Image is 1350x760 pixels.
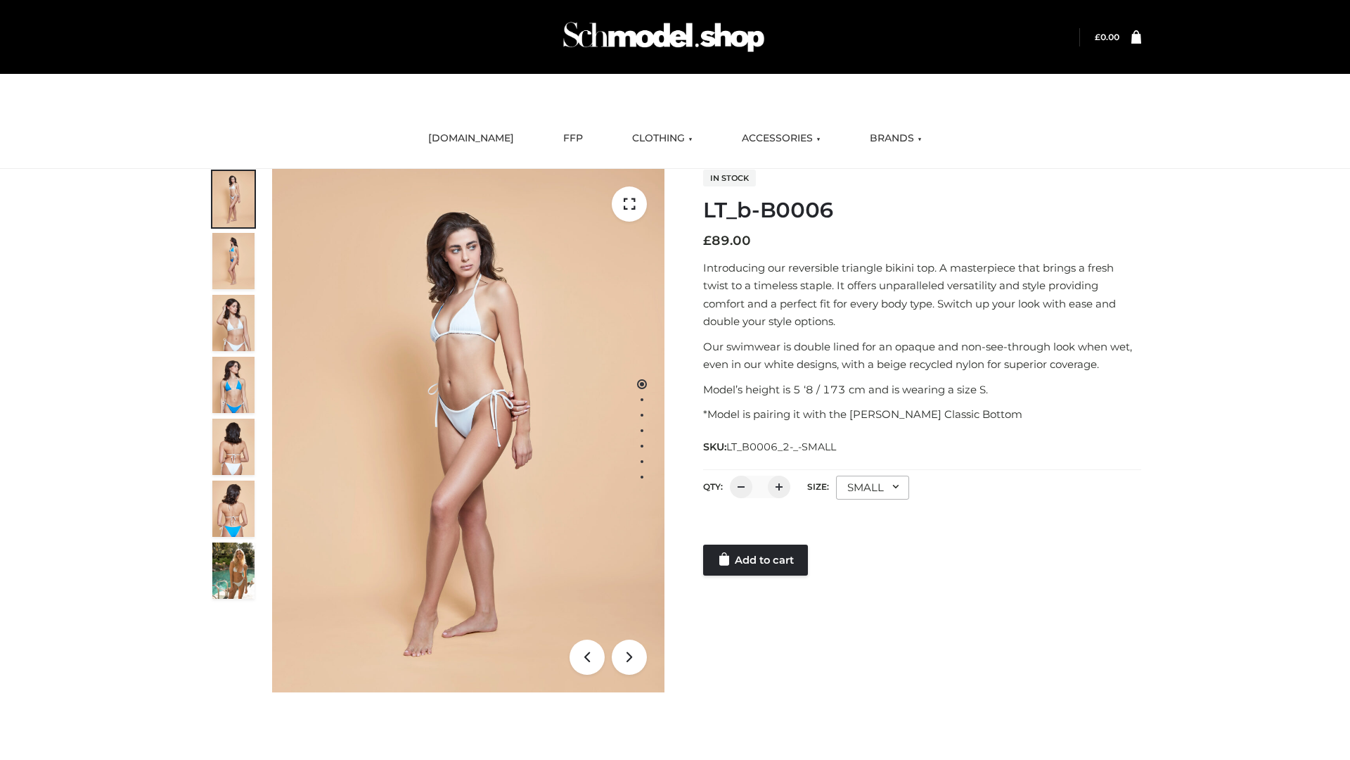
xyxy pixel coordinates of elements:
[859,123,932,154] a: BRANDS
[272,169,664,692] img: ArielClassicBikiniTop_CloudNine_AzureSky_OW114ECO_1
[418,123,525,154] a: [DOMAIN_NAME]
[703,198,1141,223] h1: LT_b-B0006
[1095,32,1119,42] bdi: 0.00
[212,543,255,599] img: Arieltop_CloudNine_AzureSky2.jpg
[703,481,723,492] label: QTY:
[703,381,1141,399] p: Model’s height is 5 ‘8 / 173 cm and is wearing a size S.
[212,357,255,413] img: ArielClassicBikiniTop_CloudNine_AzureSky_OW114ECO_4-scaled.jpg
[212,481,255,537] img: ArielClassicBikiniTop_CloudNine_AzureSky_OW114ECO_8-scaled.jpg
[1095,32,1119,42] a: £0.00
[558,9,769,65] img: Schmodel Admin 964
[703,259,1141,331] p: Introducing our reversible triangle bikini top. A masterpiece that brings a fresh twist to a time...
[622,123,703,154] a: CLOTHING
[703,233,751,248] bdi: 89.00
[703,170,756,186] span: In stock
[731,123,831,154] a: ACCESSORIES
[726,441,836,453] span: LT_B0006_2-_-SMALL
[212,171,255,227] img: ArielClassicBikiniTop_CloudNine_AzureSky_OW114ECO_1-scaled.jpg
[703,405,1141,424] p: *Model is pairing it with the [PERSON_NAME] Classic Bottom
[703,233,712,248] span: £
[212,233,255,289] img: ArielClassicBikiniTop_CloudNine_AzureSky_OW114ECO_2-scaled.jpg
[836,476,909,500] div: SMALL
[703,545,808,576] a: Add to cart
[807,481,829,492] label: Size:
[212,419,255,475] img: ArielClassicBikiniTop_CloudNine_AzureSky_OW114ECO_7-scaled.jpg
[703,438,837,455] span: SKU:
[212,295,255,351] img: ArielClassicBikiniTop_CloudNine_AzureSky_OW114ECO_3-scaled.jpg
[1095,32,1100,42] span: £
[703,338,1141,374] p: Our swimwear is double lined for an opaque and non-see-through look when wet, even in our white d...
[553,123,593,154] a: FFP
